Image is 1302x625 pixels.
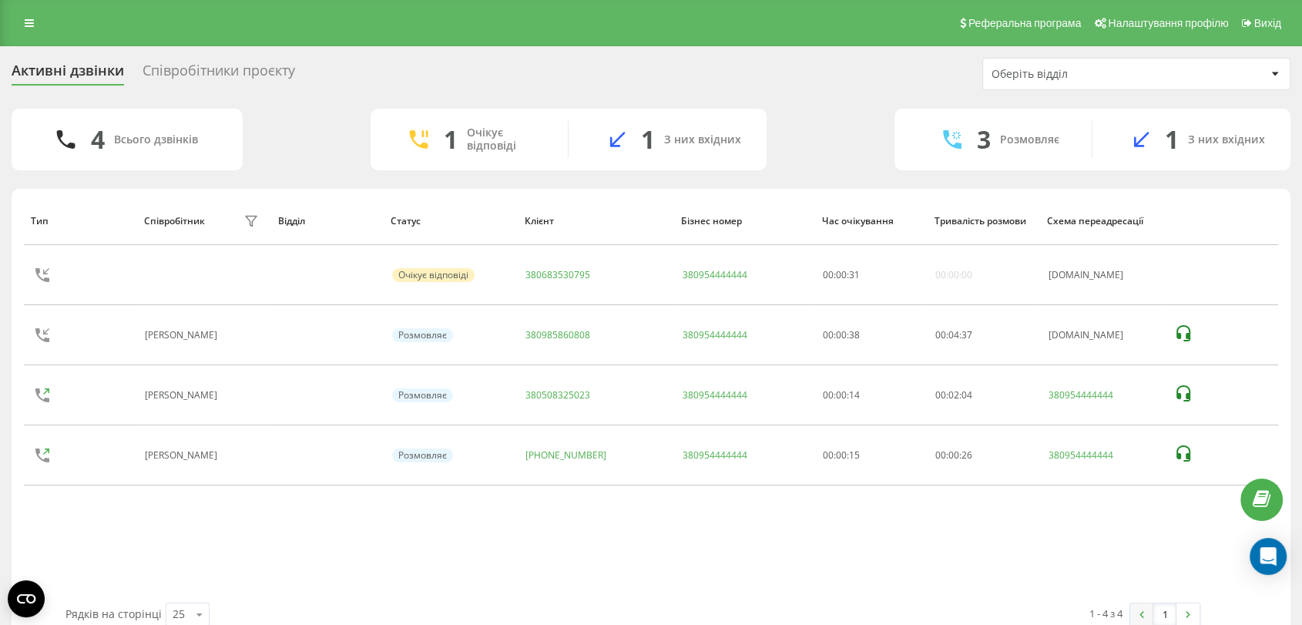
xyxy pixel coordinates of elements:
[823,270,860,281] div: : :
[1188,133,1265,146] div: З них вхідних
[683,388,747,402] a: 380954444444
[1254,17,1281,29] span: Вихід
[1048,270,1156,281] div: [DOMAIN_NAME]
[641,125,655,154] div: 1
[65,607,162,621] span: Рядків на сторінці
[823,390,918,401] div: 00:00:14
[1048,450,1112,461] a: 380954444444
[683,449,747,462] a: 380954444444
[935,328,946,341] span: 00
[683,328,747,341] a: 380954444444
[1108,17,1228,29] span: Налаштування профілю
[836,268,847,281] span: 00
[935,390,972,401] div: : :
[821,216,919,227] div: Час очікування
[935,216,1032,227] div: Тривалість розмови
[391,216,510,227] div: Статус
[935,270,972,281] div: 00:00:00
[1048,390,1112,401] a: 380954444444
[823,330,918,341] div: 00:00:38
[1048,330,1156,341] div: [DOMAIN_NAME]
[961,328,972,341] span: 37
[444,125,458,154] div: 1
[12,62,124,86] div: Активні дзвінки
[143,62,295,86] div: Співробітники проєкту
[467,126,545,153] div: Очікує відповіді
[948,328,959,341] span: 04
[664,133,741,146] div: З них вхідних
[823,450,918,461] div: 00:00:15
[525,216,667,227] div: Клієнт
[145,450,221,461] div: [PERSON_NAME]
[144,216,205,227] div: Співробітник
[948,388,959,402] span: 02
[935,330,972,341] div: : :
[992,68,1176,81] div: Оберіть відділ
[977,125,991,154] div: 3
[1047,216,1159,227] div: Схема переадресації
[392,268,475,282] div: Очікує відповіді
[935,450,972,461] div: : :
[1250,538,1287,575] div: Open Intercom Messenger
[683,268,747,281] a: 380954444444
[823,268,834,281] span: 00
[968,17,1082,29] span: Реферальна програма
[525,449,606,462] a: [PHONE_NUMBER]
[392,328,453,342] div: Розмовляє
[948,449,959,462] span: 00
[8,580,45,617] button: Open CMP widget
[278,216,376,227] div: Відділ
[525,388,590,402] a: 380508325023
[91,125,105,154] div: 4
[961,388,972,402] span: 04
[392,449,453,462] div: Розмовляє
[935,449,946,462] span: 00
[1000,133,1059,146] div: Розмовляє
[114,133,198,146] div: Всього дзвінків
[145,390,221,401] div: [PERSON_NAME]
[1153,603,1176,625] a: 1
[525,328,590,341] a: 380985860808
[173,607,185,622] div: 25
[935,388,946,402] span: 00
[849,268,860,281] span: 31
[1165,125,1179,154] div: 1
[1089,606,1122,621] div: 1 - 4 з 4
[145,330,221,341] div: [PERSON_NAME]
[681,216,807,227] div: Бізнес номер
[31,216,129,227] div: Тип
[961,449,972,462] span: 26
[525,268,590,281] a: 380683530795
[392,388,453,402] div: Розмовляє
